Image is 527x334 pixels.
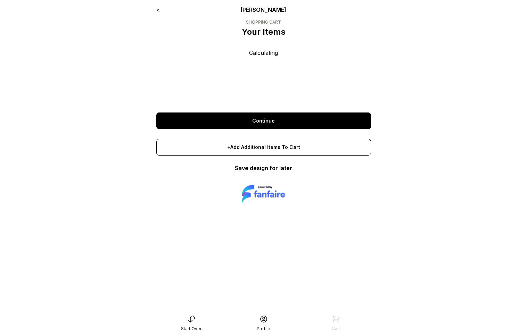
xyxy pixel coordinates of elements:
[257,326,270,332] div: Profile
[181,326,201,332] div: Start Over
[156,6,160,13] a: <
[235,165,292,172] a: Save design for later
[332,326,340,332] div: Cart
[156,49,371,104] div: Calculating
[156,139,371,156] div: +Add Additional Items To Cart
[242,183,285,204] img: logo
[156,112,371,129] a: Continue
[242,19,286,25] div: SHOPPING CART
[242,26,286,37] p: Your Items
[199,6,328,14] div: [PERSON_NAME]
